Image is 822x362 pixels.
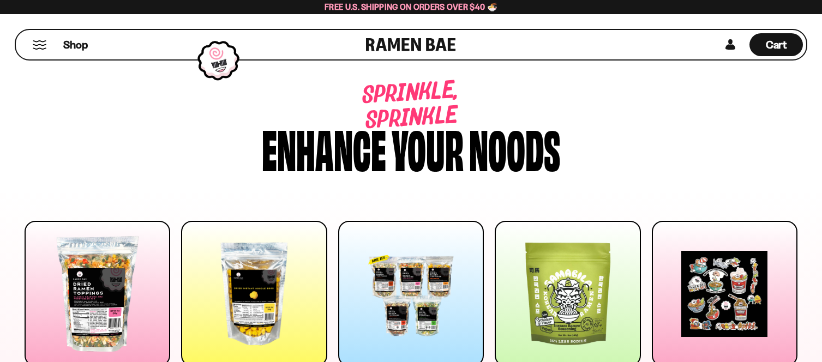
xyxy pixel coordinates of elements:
span: Shop [63,38,88,52]
span: Cart [766,38,787,51]
div: Cart [749,30,803,59]
div: Enhance [262,122,386,173]
div: your [392,122,464,173]
span: Free U.S. Shipping on Orders over $40 🍜 [325,2,497,12]
div: noods [469,122,560,173]
button: Mobile Menu Trigger [32,40,47,50]
a: Shop [63,33,88,56]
